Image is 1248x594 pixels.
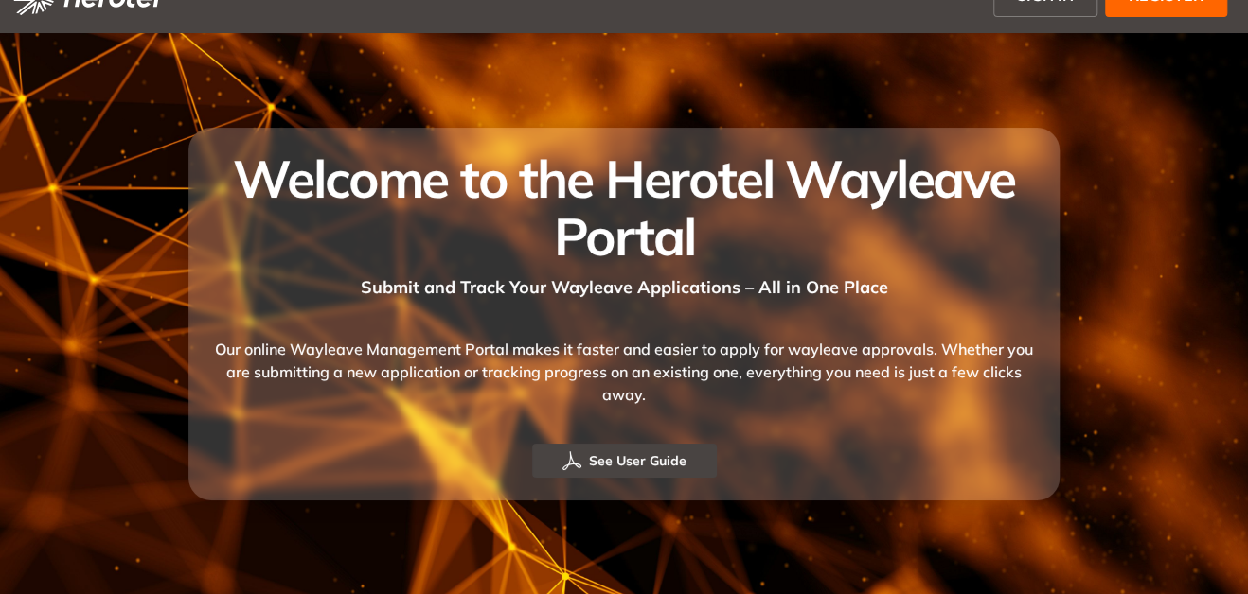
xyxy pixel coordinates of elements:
[211,300,1037,444] div: Our online Wayleave Management Portal makes it faster and easier to apply for wayleave approvals....
[532,444,717,478] button: See User Guide
[211,265,1037,300] div: Submit and Track Your Wayleave Applications – All in One Place
[233,146,1014,269] span: Welcome to the Herotel Wayleave Portal
[589,450,686,471] span: See User Guide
